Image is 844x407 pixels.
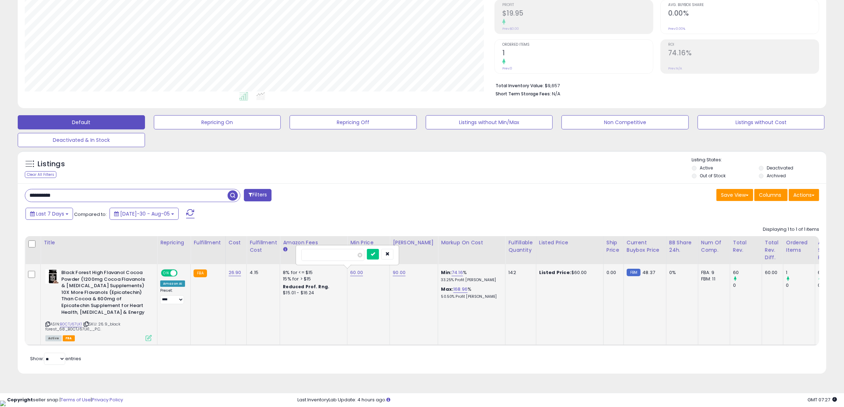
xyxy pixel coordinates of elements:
[25,171,56,178] div: Clear All Filters
[194,239,222,246] div: Fulfillment
[194,269,207,277] small: FBA
[350,239,387,246] div: Min Price
[441,294,500,299] p: 50.50% Profit [PERSON_NAME]
[283,239,344,246] div: Amazon Fees
[496,91,551,97] b: Short Term Storage Fees:
[627,239,663,254] div: Current Buybox Price
[61,396,91,403] a: Terms of Use
[7,397,123,403] div: seller snap | |
[63,335,75,341] span: FBA
[283,284,329,290] b: Reduced Prof. Rng.
[786,239,812,254] div: Ordered Items
[607,239,621,254] div: Ship Price
[502,3,653,7] span: Profit
[441,269,452,276] b: Min:
[759,191,781,199] span: Columns
[229,239,244,246] div: Cost
[250,269,274,276] div: 4.15
[496,83,544,89] b: Total Inventory Value:
[701,269,725,276] div: FBA: 9
[38,159,65,169] h5: Listings
[700,173,726,179] label: Out of Stock
[701,239,727,254] div: Num of Comp.
[668,27,685,31] small: Prev: 0.00%
[668,43,819,47] span: ROI
[807,396,837,403] span: 2025-08-13 07:27 GMT
[283,290,342,296] div: $15.01 - $16.24
[244,189,272,201] button: Filters
[441,278,500,283] p: 33.25% Profit [PERSON_NAME]
[668,66,682,71] small: Prev: N/A
[45,269,152,340] div: ASIN:
[733,239,759,254] div: Total Rev.
[539,269,598,276] div: $60.00
[229,269,241,276] a: 26.90
[668,9,819,19] h2: 0.00%
[627,269,641,276] small: FBM
[539,269,571,276] b: Listed Price:
[160,280,185,287] div: Amazon AI
[502,27,519,31] small: Prev: $0.00
[763,226,819,233] div: Displaying 1 to 1 of 1 items
[669,269,693,276] div: 0%
[120,210,170,217] span: [DATE]-30 - Aug-05
[789,189,819,201] button: Actions
[496,81,814,89] li: $9,657
[92,396,123,403] a: Privacy Policy
[754,189,788,201] button: Columns
[61,269,147,317] b: Black Forest High Flavanol Cocoa Powder (1200mg Cocoa Flavanols & [MEDICAL_DATA] Supplements) 10X...
[7,396,33,403] strong: Copyright
[297,397,837,403] div: Last InventoryLab Update: 4 hours ago.
[607,269,618,276] div: 0.00
[552,90,560,97] span: N/A
[438,236,505,264] th: The percentage added to the cost of goods (COGS) that forms the calculator for Min & Max prices.
[393,239,435,246] div: [PERSON_NAME]
[765,239,780,261] div: Total Rev. Diff.
[508,269,530,276] div: 142
[733,269,762,276] div: 60
[154,115,281,129] button: Repricing On
[765,269,778,276] div: 60.00
[539,239,600,246] div: Listed Price
[283,269,342,276] div: 8% for <= $15
[452,269,463,276] a: 74.16
[767,173,786,179] label: Archived
[786,282,815,289] div: 0
[668,3,819,7] span: Avg. Buybox Share
[36,210,64,217] span: Last 7 Days
[818,239,844,261] div: Avg Selling Price
[700,165,713,171] label: Active
[30,355,81,362] span: Show: entries
[502,9,653,19] h2: $19.95
[441,269,500,283] div: %
[561,115,689,129] button: Non Competitive
[502,66,512,71] small: Prev: 0
[283,246,287,253] small: Amazon Fees.
[642,269,655,276] span: 48.37
[110,208,179,220] button: [DATE]-30 - Aug-05
[669,239,695,254] div: BB Share 24h.
[441,286,500,299] div: %
[45,269,60,284] img: 41+hxmSeVeL._SL40_.jpg
[162,270,171,276] span: ON
[701,276,725,282] div: FBM: 11
[767,165,793,171] label: Deactivated
[502,43,653,47] span: Ordered Items
[350,269,363,276] a: 60.00
[26,208,73,220] button: Last 7 Days
[502,49,653,58] h2: 1
[60,321,82,327] a: B0CTJ67LK1
[177,270,188,276] span: OFF
[393,269,406,276] a: 90.00
[441,239,502,246] div: Markup on Cost
[45,335,62,341] span: All listings currently available for purchase on Amazon
[786,269,815,276] div: 1
[508,239,533,254] div: Fulfillable Quantity
[453,286,468,293] a: 168.96
[283,276,342,282] div: 15% for > $15
[441,286,453,292] b: Max:
[716,189,753,201] button: Save View
[668,49,819,58] h2: 74.16%
[45,321,121,332] span: | SKU: 26.9_black forest_68_B0CTJ67LK1__P.C.
[18,115,145,129] button: Default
